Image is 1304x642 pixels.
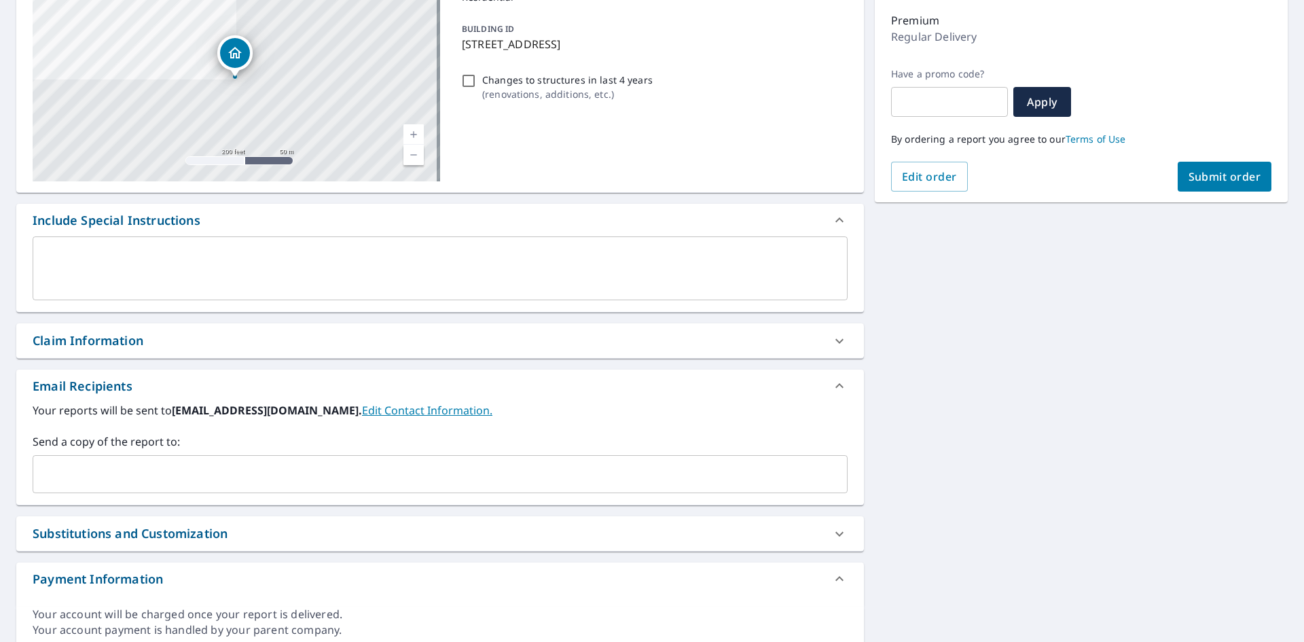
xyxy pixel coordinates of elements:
span: Submit order [1189,169,1261,184]
a: Current Level 17, Zoom In [403,124,424,145]
div: Include Special Instructions [33,211,200,230]
b: [EMAIL_ADDRESS][DOMAIN_NAME]. [172,403,362,418]
div: Substitutions and Customization [16,516,864,551]
span: Apply [1024,94,1060,109]
p: [STREET_ADDRESS] [462,36,842,52]
div: Email Recipients [16,370,864,402]
button: Apply [1013,87,1071,117]
p: Premium [891,12,939,29]
div: Include Special Instructions [16,204,864,236]
button: Submit order [1178,162,1272,192]
div: Payment Information [16,563,864,595]
span: Edit order [902,169,957,184]
p: Regular Delivery [891,29,977,45]
div: Claim Information [16,323,864,358]
label: Your reports will be sent to [33,402,848,418]
div: Claim Information [33,332,143,350]
p: Changes to structures in last 4 years [482,73,653,87]
a: Current Level 17, Zoom Out [403,145,424,165]
label: Send a copy of the report to: [33,433,848,450]
p: BUILDING ID [462,23,514,35]
p: ( renovations, additions, etc. ) [482,87,653,101]
div: Payment Information [33,570,163,588]
div: Your account will be charged once your report is delivered. [33,607,848,622]
p: By ordering a report you agree to our [891,133,1271,145]
div: Your account payment is handled by your parent company. [33,622,848,638]
label: Have a promo code? [891,68,1008,80]
a: EditContactInfo [362,403,492,418]
a: Terms of Use [1066,132,1126,145]
button: Edit order [891,162,968,192]
div: Dropped pin, building 1, Residential property, 469 ESTATE DR STRATHCONA COUNTY AB T8B1L9 [217,35,253,77]
div: Substitutions and Customization [33,524,228,543]
div: Email Recipients [33,377,132,395]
